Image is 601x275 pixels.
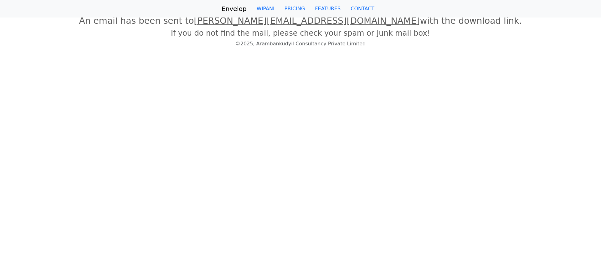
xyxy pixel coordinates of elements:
h3: An email has been sent to with the download link. [4,16,597,26]
a: Envelop [222,3,247,15]
a: PRICING [280,3,310,15]
u: [PERSON_NAME][EMAIL_ADDRESS][DOMAIN_NAME] [194,16,420,26]
a: WIPANI [252,3,280,15]
a: FEATURES [310,3,346,15]
h4: If you do not find the mail, please check your spam or Junk mail box! [4,29,597,38]
a: CONTACT [346,3,379,15]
